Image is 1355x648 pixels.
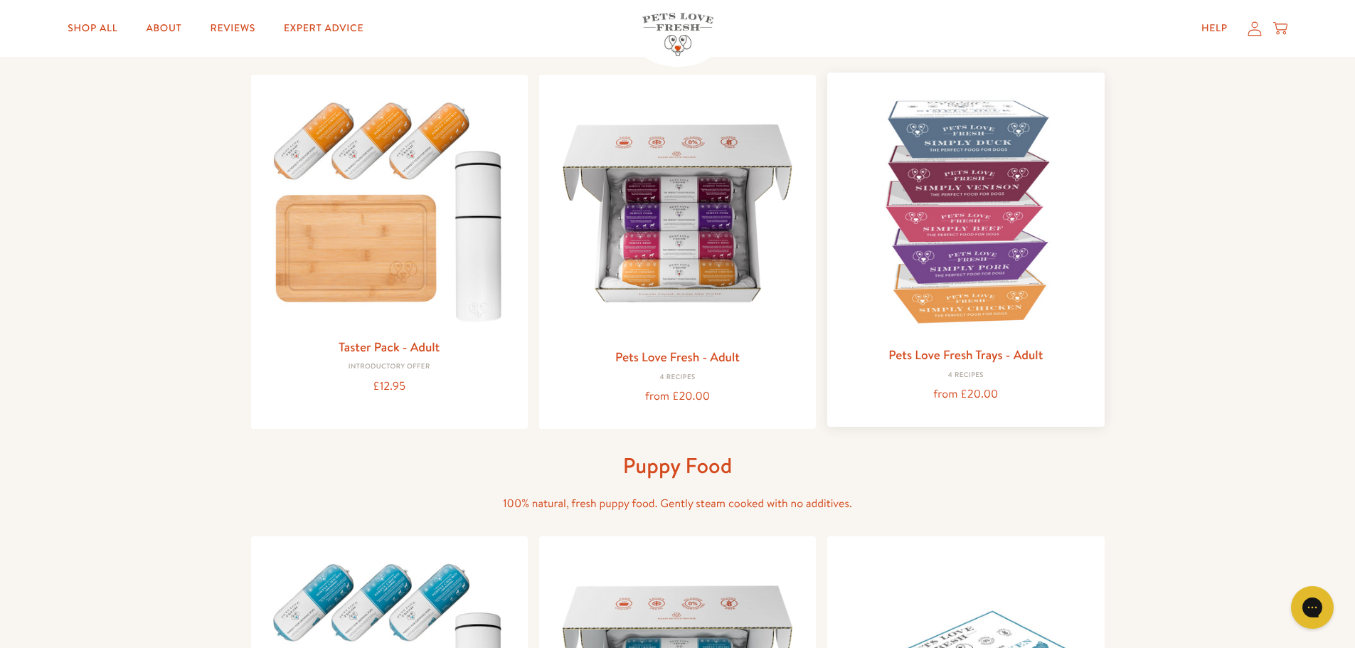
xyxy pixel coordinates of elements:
[615,348,740,366] a: Pets Love Fresh - Adult
[503,496,852,511] span: 100% natural, fresh puppy food. Gently steam cooked with no additives.
[551,373,804,382] div: 4 Recipes
[262,377,516,396] div: £12.95
[1284,581,1341,634] iframe: Gorgias live chat messenger
[272,14,375,43] a: Expert Advice
[1190,14,1239,43] a: Help
[888,346,1043,363] a: Pets Love Fresh Trays - Adult
[839,371,1093,380] div: 4 Recipes
[339,338,440,356] a: Taster Pack - Adult
[642,13,713,56] img: Pets Love Fresh
[450,452,905,479] h1: Puppy Food
[839,385,1093,404] div: from £20.00
[262,363,516,371] div: Introductory Offer
[551,86,804,340] img: Pets Love Fresh - Adult
[199,14,267,43] a: Reviews
[56,14,129,43] a: Shop All
[551,387,804,406] div: from £20.00
[262,86,516,330] img: Taster Pack - Adult
[134,14,193,43] a: About
[839,84,1093,338] img: Pets Love Fresh Trays - Adult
